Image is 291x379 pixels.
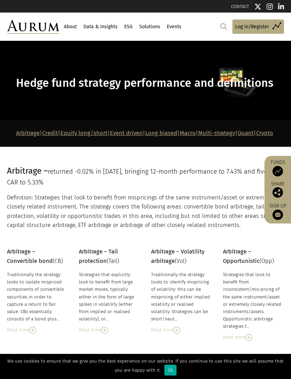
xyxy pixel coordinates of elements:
a: Macro [180,130,196,136]
p: Definition: Strategies that look to benefit from mispricings of the same instrument/asset or extr... [7,193,282,230]
div: Strategies that explicitly look to benefit from large market moves, typically either in the form ... [79,271,138,323]
strong: Arbitrage – Opportunistic [223,248,260,264]
a: Equity long/short [60,130,107,136]
a: Event driven [110,130,143,136]
strong: Arbitrage – Volatility arbitrage [151,248,204,264]
div: Read more [151,326,210,334]
div: Strategies that look to benefit from inconsistent/mis-prcing of the same instrument/asset or extr... [223,271,282,330]
img: Twitter icon [254,3,261,10]
div: Traditionally the strategy looks to identify mispricing of volatility: this can be mispricing of ... [151,271,210,323]
a: Data & Insights [82,21,118,33]
div: Share [268,182,288,198]
img: search.svg [220,23,227,30]
a: Multi-strategy [198,130,235,136]
span: returned -0.02% in [DATE], bringing 12-month performance to 7.43% and five-year CAR to 5.33% [7,168,282,186]
img: Read More [101,327,108,334]
span: (Tail) [79,248,119,264]
strong: Arbitrage – Tail protection [79,248,118,264]
a: Credit [42,130,58,136]
img: Instagram icon [267,3,273,10]
a: Long biased [145,130,177,136]
a: ESG [123,21,133,33]
a: Solutions [138,21,161,33]
a: Crypto [256,130,273,136]
img: Share this post [273,187,283,198]
img: Linkedin icon [278,3,284,10]
div: Read more [7,326,66,334]
img: Read More [245,334,252,341]
span: Hedge fund strategy performance and definitions [16,76,274,90]
p: (Vol) [151,247,210,266]
a: Quant [238,130,254,136]
a: Log in/Register [232,20,284,34]
a: CONTACT [231,4,249,9]
img: Access Funds [273,166,283,176]
div: Traditionally the strategy looks to isolate mispriced components of convertible securities in ord... [7,271,66,323]
span: Arbitrage – [7,166,48,176]
a: Arbitrage [16,130,40,136]
img: Read More [29,327,36,334]
img: Aurum [7,20,59,34]
span: Log in/Register [235,23,269,31]
a: About [63,21,77,33]
strong: | | | | | | | | [16,130,273,136]
p: (Opp) [223,247,282,266]
div: Read more [79,326,138,334]
img: Read More [173,327,180,334]
div: Read more [223,333,282,341]
div: Ok [164,365,177,376]
span: (CB) [7,248,63,264]
a: Funds [268,159,288,176]
strong: Arbitrage – Convertible bond [7,248,53,264]
a: Events [166,21,182,33]
a: Sign up [268,203,288,220]
img: Sign up to our newsletter [273,210,283,220]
